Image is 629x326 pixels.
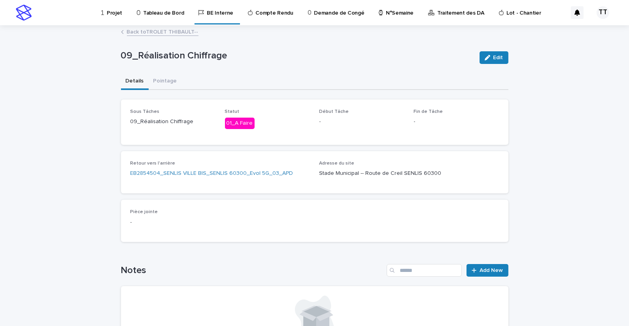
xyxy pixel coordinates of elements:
span: Statut [225,109,240,114]
span: Retour vers l'arrière [130,161,176,166]
img: stacker-logo-s-only.png [16,5,32,21]
div: 01_A Faire [225,118,255,129]
p: - [414,118,499,126]
span: Début Tâche [319,109,349,114]
h1: Notes [121,265,384,276]
span: Add New [480,268,503,273]
span: Fin de Tâche [414,109,443,114]
input: Search [387,264,462,277]
span: Pièce jointe [130,210,158,214]
span: Adresse du site [319,161,355,166]
p: 09_Réalisation Chiffrage [121,50,473,62]
div: TT [597,6,609,19]
button: Details [121,73,149,90]
a: Add New [467,264,508,277]
a: EB2854504_SENLIS VILLE BIS_SENLIS 60300_Evol 5G_03_APD [130,169,293,178]
button: Pointage [149,73,182,90]
p: 09_Réalisation Chiffrage [130,118,215,126]
button: Edit [480,51,508,64]
p: Stade Municipal -- Route de Creil SENLIS 60300 [319,169,499,178]
span: Sous Tâches [130,109,160,114]
p: - [130,218,499,227]
p: - [319,118,404,126]
span: Edit [493,55,503,60]
a: Back toTROLET THIBAULT-- [127,27,198,36]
